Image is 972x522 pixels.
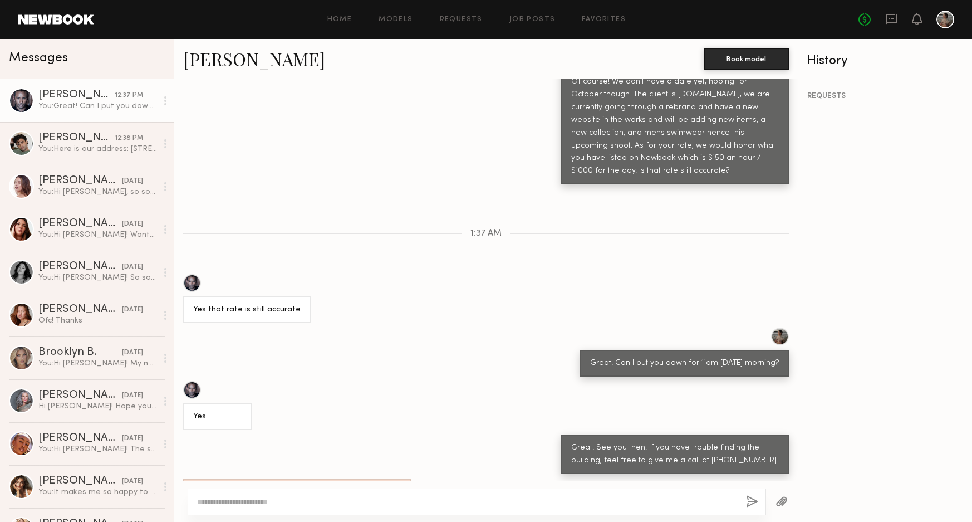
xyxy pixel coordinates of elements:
div: Of course! We don't have a date yet, hoping for October though. The client is [DOMAIN_NAME], we a... [571,76,779,178]
a: Book model [704,53,789,63]
span: Messages [9,52,68,65]
button: Book model [704,48,789,70]
div: [PERSON_NAME] [38,476,122,487]
div: You: It makes me so happy to hear that you enjoyed working together! Let me know when you decide ... [38,487,157,497]
div: [PERSON_NAME] [38,433,122,444]
div: [DATE] [122,433,143,444]
div: You: Hi [PERSON_NAME]! The shoot we reached out to you for has already been completed. Thank you ... [38,444,157,455]
div: [DATE] [122,219,143,230]
div: [PERSON_NAME] [38,218,122,230]
div: You: Hi [PERSON_NAME]! Wanted to follow up with you regarding our casting call! Please let us kno... [38,230,157,240]
div: Ofc! Thanks [38,315,157,326]
div: [DATE] [122,262,143,272]
a: Job Posts [509,16,556,23]
a: Home [327,16,352,23]
div: [PERSON_NAME] [38,90,115,101]
div: [DATE] [122,348,143,358]
div: [PERSON_NAME] [38,175,122,187]
div: Yes that rate is still accurate [193,304,301,316]
div: You: Great! Can I put you down for 11am [DATE] morning? [38,101,157,111]
div: Great! Can I put you down for 11am [DATE] morning? [590,357,779,370]
div: Brooklyn B. [38,347,122,358]
div: Great! See you then. If you have trouble finding the building, feel free to give me a call at [PH... [571,442,779,467]
div: REQUESTS [807,92,963,100]
div: You: Hi [PERSON_NAME], so sorry for my delayed response. The address is [STREET_ADDRESS] [38,187,157,197]
div: 12:38 PM [115,133,143,144]
a: [PERSON_NAME] [183,47,325,71]
div: You: Hi [PERSON_NAME]! My name is [PERSON_NAME] and I am a creative director / producer for photo... [38,358,157,369]
div: [PERSON_NAME] [38,390,122,401]
div: You: Here is our address: [STREET_ADDRESS] See you [DATE] at 12:30pm! If you have any troubles fi... [38,144,157,154]
div: [DATE] [122,391,143,401]
span: 1:37 AM [470,229,502,238]
div: 12:37 PM [115,90,143,101]
div: You: Hi [PERSON_NAME]! So sorry for my delayed response! Unfortunately we need a true plus size m... [38,272,157,283]
div: [DATE] [122,176,143,187]
div: [PERSON_NAME] [38,261,122,272]
div: Hi [PERSON_NAME]! Hope you are having a nice day. I posted the review and wanted to let you know ... [38,401,157,412]
a: Models [379,16,413,23]
div: [PERSON_NAME] [38,304,122,315]
div: [DATE] [122,476,143,487]
div: History [807,55,963,67]
a: Requests [440,16,483,23]
div: Yes [193,411,242,423]
div: [DATE] [122,305,143,315]
a: Favorites [582,16,626,23]
div: [PERSON_NAME] [38,133,115,144]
